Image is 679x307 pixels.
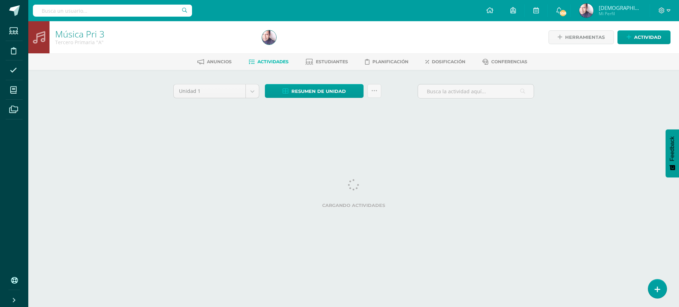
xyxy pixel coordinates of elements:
h1: Música Pri 3 [55,29,254,39]
a: Estudiantes [306,56,348,67]
a: Dosificación [425,56,465,67]
a: Anuncios [197,56,232,67]
img: bb97c0accd75fe6aba3753b3e15f42da.png [262,30,276,45]
span: Herramientas [565,31,605,44]
button: Feedback - Mostrar encuesta [666,129,679,177]
a: Planificación [365,56,408,67]
div: Tercero Primaria 'A' [55,39,254,46]
span: Mi Perfil [599,11,641,17]
span: Actividades [257,59,289,64]
a: Música Pri 3 [55,28,104,40]
a: Unidad 1 [174,84,259,98]
label: Cargando actividades [173,203,534,208]
span: Actividad [634,31,661,44]
span: [DEMOGRAPHIC_DATA] [599,4,641,11]
img: bb97c0accd75fe6aba3753b3e15f42da.png [579,4,593,18]
span: 558 [559,9,567,17]
a: Conferencias [482,56,527,67]
a: Actividad [617,30,671,44]
span: Planificación [372,59,408,64]
span: Conferencias [491,59,527,64]
a: Actividades [249,56,289,67]
a: Resumen de unidad [265,84,364,98]
input: Busca la actividad aquí... [418,84,534,98]
span: Estudiantes [316,59,348,64]
span: Dosificación [432,59,465,64]
span: Resumen de unidad [291,85,346,98]
span: Anuncios [207,59,232,64]
span: Unidad 1 [179,84,240,98]
a: Herramientas [549,30,614,44]
input: Busca un usuario... [33,5,192,17]
span: Feedback [669,136,675,161]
